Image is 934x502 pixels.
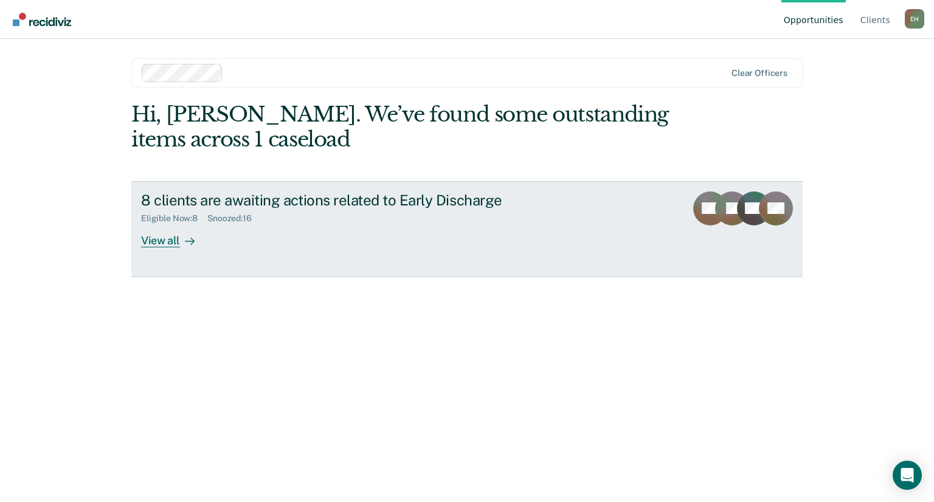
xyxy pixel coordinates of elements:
div: Eligible Now : 8 [141,213,207,224]
div: Open Intercom Messenger [893,461,922,490]
div: 8 clients are awaiting actions related to Early Discharge [141,191,568,209]
div: Hi, [PERSON_NAME]. We’ve found some outstanding items across 1 caseload [131,102,668,152]
button: Profile dropdown button [905,9,924,29]
div: Clear officers [732,68,787,78]
a: 8 clients are awaiting actions related to Early DischargeEligible Now:8Snoozed:16View all [131,181,803,277]
div: E H [905,9,924,29]
div: View all [141,224,209,247]
div: Snoozed : 16 [207,213,261,224]
img: Recidiviz [13,13,71,26]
